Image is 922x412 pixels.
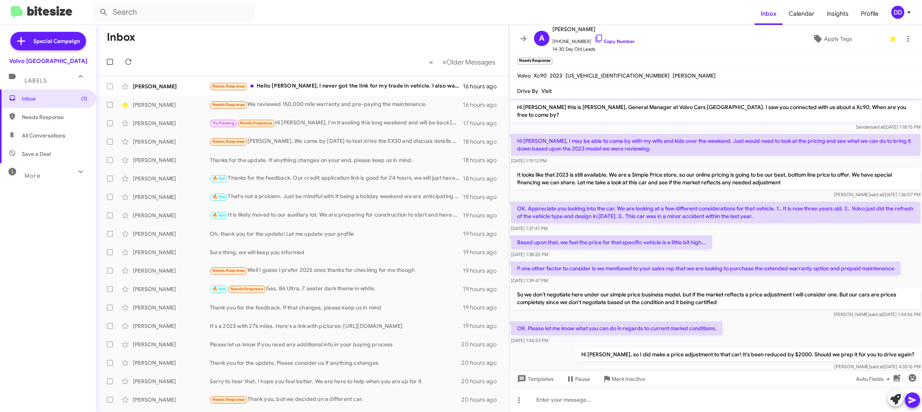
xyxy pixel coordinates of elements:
span: More [25,172,40,179]
a: Profile [855,3,885,25]
div: [PERSON_NAME] [133,230,210,238]
span: [PERSON_NAME] [DATE] 1:36:07 PM [834,192,920,197]
div: Hello [PERSON_NAME], I never got the link for my trade in vehicle. I also wanted to get most of t... [210,82,463,91]
span: Special Campaign [33,37,80,45]
div: Thank you, but we decided on a different car. [210,395,461,404]
span: Needs Response [230,286,263,291]
span: Volvo [517,72,531,79]
span: Auto Fields [856,372,893,386]
p: Hi [PERSON_NAME], so I did make a price adjustment to that car! It's been reduced by $2000. Shoul... [575,347,920,361]
span: Needs Response [212,139,245,144]
span: said at [869,311,883,317]
div: 16 hours ago [463,83,503,90]
span: [DATE] 1:45:53 PM [511,338,548,343]
div: 18 hours ago [463,175,503,182]
div: We reviewed 150,000 mile warranty and pre-paying the maintenance. [210,100,463,109]
div: [PERSON_NAME] [133,267,210,275]
div: Gas, B6 Ultra, 7 seater dark theme in white. [210,285,463,293]
div: [PERSON_NAME] [133,341,210,348]
div: [PERSON_NAME] [133,359,210,367]
div: Volvo [GEOGRAPHIC_DATA] [9,57,87,65]
span: (1) [81,95,87,103]
span: 🔥 Hot [212,286,226,291]
div: [PERSON_NAME] [133,248,210,256]
button: Pause [560,372,596,386]
small: Needs Response [517,58,552,65]
div: Thanks for the update. If anything changes on your end, please keep us in mind. [210,156,463,164]
span: [DATE] 1:39:47 PM [511,278,548,283]
span: Needs Response [212,102,245,107]
span: [PERSON_NAME] [DATE] 4:33:16 PM [834,364,920,369]
span: [DATE] 1:37:47 PM [511,225,547,231]
div: [PERSON_NAME] [133,193,210,201]
span: 🔥 Hot [212,194,226,199]
span: said at [870,192,883,197]
div: [PERSON_NAME] [133,212,210,219]
span: Try Pausing [212,121,235,126]
div: Thank you for the update. Please consider us if anything cxhanges [210,359,461,367]
a: Insights [821,3,855,25]
div: [PERSON_NAME] [133,138,210,146]
div: 19 hours ago [463,212,503,219]
p: Hi [PERSON_NAME] this is [PERSON_NAME], General Manager at Volvo Cars [GEOGRAPHIC_DATA]. I saw yo... [511,100,920,122]
div: [PERSON_NAME] [133,396,210,404]
span: « [429,57,433,67]
p: It looks like that 2023 is still available. We are a Simple Price store, so our online pricing is... [511,168,920,189]
div: 19 hours ago [463,267,503,275]
div: It is likely moved to our auxiliary lot. We are preparing for construction to start and have a li... [210,211,463,220]
div: Sure thing, we will keep you informed [210,248,463,256]
p: Based upon that, we feel the price for that specific vehicle is a little bit high... [511,235,712,249]
span: Needs Response [212,397,245,402]
div: 20 hours ago [461,377,503,385]
button: Templates [509,372,560,386]
div: 19 hours ago [463,304,503,311]
div: 19 hours ago [463,248,503,256]
div: 18 hours ago [463,156,503,164]
div: 20 hours ago [461,396,503,404]
div: Well I guess I prefer 2025 ones thanks for checking for me though [210,266,463,275]
button: Auto Fields [850,372,899,386]
span: A [539,32,544,45]
div: [PERSON_NAME] [133,83,210,90]
div: DD [891,6,904,19]
button: Next [438,54,500,70]
p: OK. Appreciate you looking into the car. We are looking at a few different considerations for tha... [511,202,920,223]
input: Search [93,3,254,22]
span: Templates [516,372,554,386]
span: 🔥 Hot [212,176,226,181]
p: P one other factor to consider is we mentioned to your sales rep that we are looking to purchase ... [511,261,900,275]
span: said at [871,124,884,130]
div: 16 hours ago [463,101,503,109]
a: Copy Number [594,38,635,44]
span: 🔥 Hot [212,213,226,218]
span: Xc90 [534,72,547,79]
span: Needs Response [212,268,245,273]
a: Special Campaign [10,32,86,50]
span: 2023 [550,72,562,79]
span: Visit [541,88,552,94]
h1: Inbox [107,31,135,43]
span: [US_VEHICLE_IDENTIFICATION_NUMBER] [565,72,670,79]
span: [DATE] 1:19:12 PM [511,158,547,164]
div: [PERSON_NAME], We came by [DATE] to test drive the EX30 and discuss details with your sales perso... [210,137,463,146]
span: said at [870,364,884,369]
span: Save a Deal [22,150,51,158]
div: 18 hours ago [463,138,503,146]
nav: Page navigation example [425,54,500,70]
button: Mark Inactive [596,372,652,386]
a: Inbox [755,3,783,25]
span: Labels [25,77,47,84]
div: Hi [PERSON_NAME], I'm traveling this long weekend and will be back [DATE]. Will msg you then [210,119,463,127]
div: 20 hours ago [461,359,503,367]
div: 19 hours ago [463,230,503,238]
div: [PERSON_NAME] [133,101,210,109]
div: That's not a problem. Just be mindful with it being a holiday weekend we are anticipating a busy ... [210,192,463,201]
a: Calendar [783,3,821,25]
div: 20 hours ago [461,341,503,348]
div: 17 hours ago [463,119,503,127]
div: [PERSON_NAME] [133,304,210,311]
div: [PERSON_NAME] [133,175,210,182]
span: Needs Response [22,113,87,121]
